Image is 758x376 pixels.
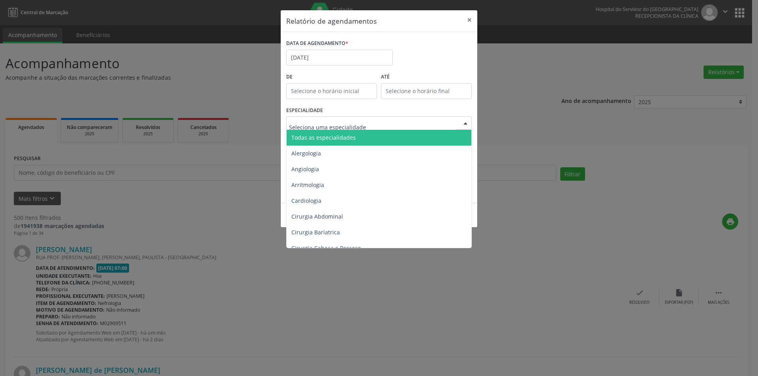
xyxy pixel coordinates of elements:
[462,10,477,30] button: Close
[286,105,323,117] label: ESPECIALIDADE
[289,119,456,135] input: Seleciona uma especialidade
[291,197,321,204] span: Cardiologia
[291,244,361,252] span: Cirurgia Cabeça e Pescoço
[291,165,319,173] span: Angiologia
[286,37,348,50] label: DATA DE AGENDAMENTO
[291,181,324,189] span: Arritmologia
[286,83,377,99] input: Selecione o horário inicial
[286,16,377,26] h5: Relatório de agendamentos
[291,134,356,141] span: Todas as especialidades
[291,150,321,157] span: Alergologia
[286,71,377,83] label: De
[381,71,472,83] label: ATÉ
[291,228,340,236] span: Cirurgia Bariatrica
[381,83,472,99] input: Selecione o horário final
[286,50,393,65] input: Selecione uma data ou intervalo
[291,213,343,220] span: Cirurgia Abdominal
